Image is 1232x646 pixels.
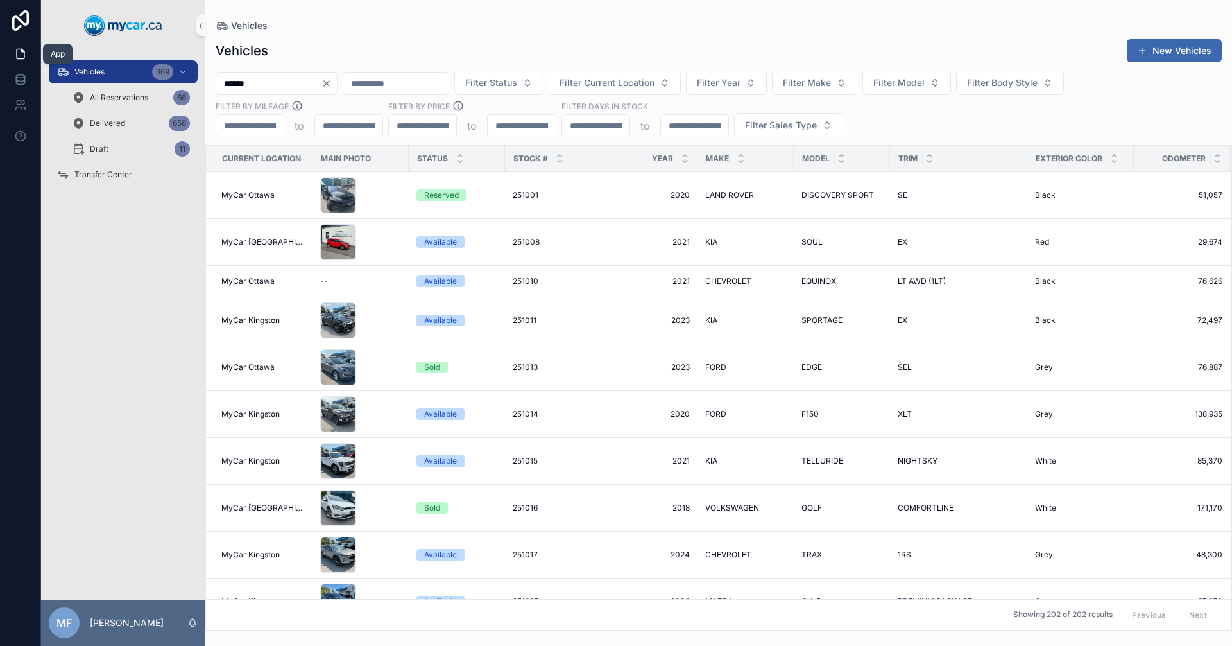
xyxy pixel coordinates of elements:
h1: Vehicles [216,42,268,60]
a: CHEVROLET [705,276,786,286]
a: 48,300 [1142,550,1222,560]
a: MyCar Ottawa [221,276,305,286]
a: 251013 [513,362,594,372]
a: 251017 [513,550,594,560]
span: Trim [898,153,918,164]
img: App logo [84,15,162,36]
a: -- [320,276,401,286]
span: FORD [705,409,726,419]
a: CX-5 [801,597,882,607]
span: Filter Body Style [967,76,1038,89]
a: Available [416,455,497,467]
div: Reserved [424,189,459,201]
span: MyCar Kingston [221,456,280,466]
button: Select Button [734,113,843,137]
span: Showing 202 of 202 results [1013,610,1113,620]
a: MAZDA [705,597,786,607]
a: Grey [1035,362,1126,372]
div: Available [424,315,457,326]
a: 138,935 [1142,409,1222,419]
a: 251011 [513,315,594,326]
a: Black [1035,276,1126,286]
span: CX-5 [801,597,821,607]
span: Grey [1035,409,1053,419]
a: Draft11 [64,137,198,161]
span: LAND ROVER [705,190,754,200]
a: 251014 [513,409,594,419]
button: New Vehicles [1127,39,1222,62]
button: Select Button [549,71,681,95]
a: 76,626 [1142,276,1222,286]
a: VOLKSWAGEN [705,503,786,513]
span: 251013 [513,362,538,372]
span: 251017 [513,550,538,560]
p: to [295,118,304,134]
span: Draft [90,144,108,154]
span: TRAX [801,550,822,560]
div: 11 [175,141,190,157]
a: 2021 [609,276,690,286]
a: Red [1035,237,1126,247]
a: 2023 [609,315,690,326]
a: SOUL [801,237,882,247]
span: Model [802,153,830,164]
span: MAZDA [705,597,733,607]
span: XLT [898,409,912,419]
a: EX [898,315,1020,326]
span: Grey [1035,362,1053,372]
a: SE [898,190,1020,200]
span: DISCOVERY SPORT [801,190,874,200]
label: Filter Days In Stock [561,100,648,112]
p: to [640,118,650,134]
span: Make [706,153,729,164]
p: [PERSON_NAME] [90,616,164,629]
div: Available [424,275,457,287]
div: 658 [169,116,190,131]
a: SEL [898,362,1020,372]
span: SOUL [801,237,823,247]
span: EX [898,315,907,326]
a: TRAX [801,550,882,560]
span: Odometer [1162,153,1206,164]
a: TELLURIDE [801,456,882,466]
a: MyCar [GEOGRAPHIC_DATA] [221,237,305,247]
span: SPORTAGE [801,315,843,326]
span: Filter Status [465,76,517,89]
span: Current Location [222,153,301,164]
span: Black [1035,276,1056,286]
a: 2024 [609,550,690,560]
a: 85,370 [1142,456,1222,466]
a: MyCar Kingston [221,315,305,326]
button: Select Button [686,71,767,95]
a: Available [416,408,497,420]
span: 251010 [513,276,538,286]
span: KIA [705,315,717,326]
a: 171,170 [1142,503,1222,513]
a: CHEVROLET [705,550,786,560]
a: 37,350 [1142,597,1222,607]
a: KIA [705,237,786,247]
a: KIA [705,315,786,326]
span: White [1035,456,1056,466]
span: PREMIUM PACKAGE [898,597,972,607]
span: MyCar Kingston [221,597,280,607]
span: -- [320,276,328,286]
span: MyCar Kingston [221,550,280,560]
span: Filter Make [783,76,831,89]
a: Black [1035,190,1126,200]
span: 29,674 [1142,237,1222,247]
a: 51,057 [1142,190,1222,200]
span: 2024 [609,597,690,607]
a: MyCar Ottawa [221,362,305,372]
a: Sold [416,502,497,514]
span: COMFORTLINE [898,503,954,513]
button: Clear [321,78,337,89]
a: 76,887 [1142,362,1222,372]
span: TELLURIDE [801,456,843,466]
